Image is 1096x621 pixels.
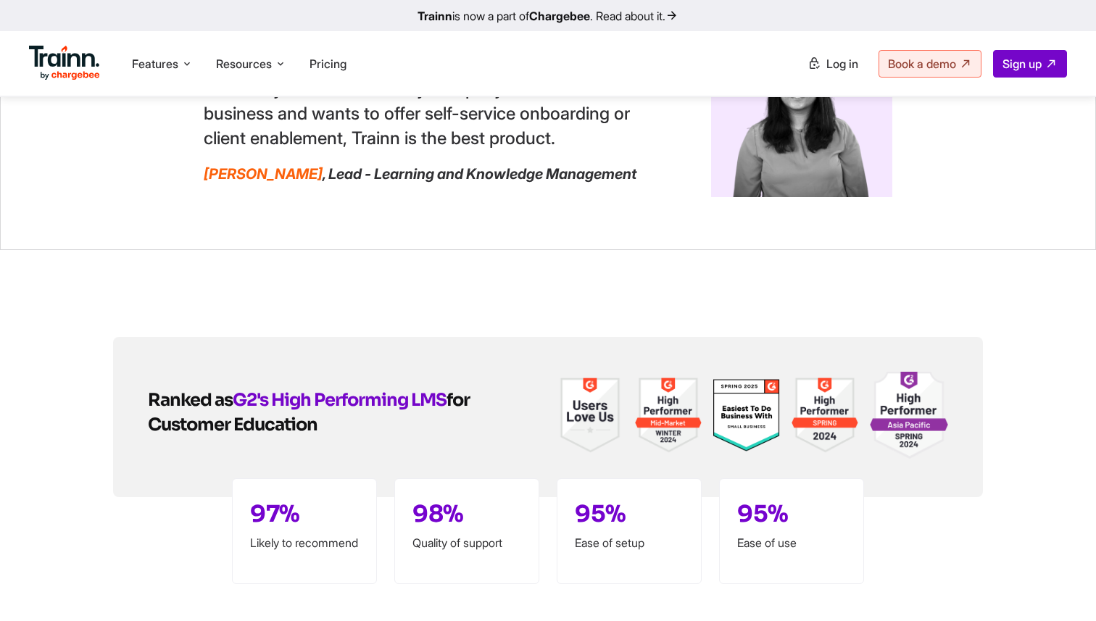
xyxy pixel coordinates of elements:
[204,165,639,183] p: , Lead - Learning and Knowledge Management
[713,379,780,451] img: Trainn | Customer Onboarding Software
[412,499,464,528] span: 98%
[1002,57,1042,71] span: Sign up
[148,388,496,437] h2: Ranked as for Customer Education
[575,499,626,528] span: 95%
[737,499,789,528] span: 95%
[792,372,858,459] img: Trainn | Customer Onboarding Software
[412,537,521,549] p: Quality of support
[557,372,623,459] img: Trainn | Customer Onboarding Software
[737,537,846,549] p: Ease of use
[870,372,948,459] img: Trainn | Customer Onboarding Software
[799,51,867,77] a: Log in
[233,389,447,411] a: G2's High Performing LMS
[418,9,452,23] b: Trainn
[635,372,702,459] img: Trainn | Customer Onboarding Software
[216,56,272,72] span: Resources
[310,57,346,71] a: Pricing
[826,57,858,71] span: Log in
[250,537,359,549] p: Likely to recommend
[29,46,100,80] img: Trainn Logo
[1024,551,1096,621] iframe: Chat Widget
[529,9,590,23] b: Chargebee
[204,52,639,151] p: Trainn is very user-friendly and is completely no code. I would say that if there is any company ...
[879,50,981,78] a: Book a demo
[993,50,1067,78] a: Sign up
[250,499,300,528] span: 97%
[718,41,885,197] img: Content creation | customer education software
[575,537,684,549] p: Ease of setup
[132,56,178,72] span: Features
[204,165,323,183] span: [PERSON_NAME]
[888,57,956,71] span: Book a demo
